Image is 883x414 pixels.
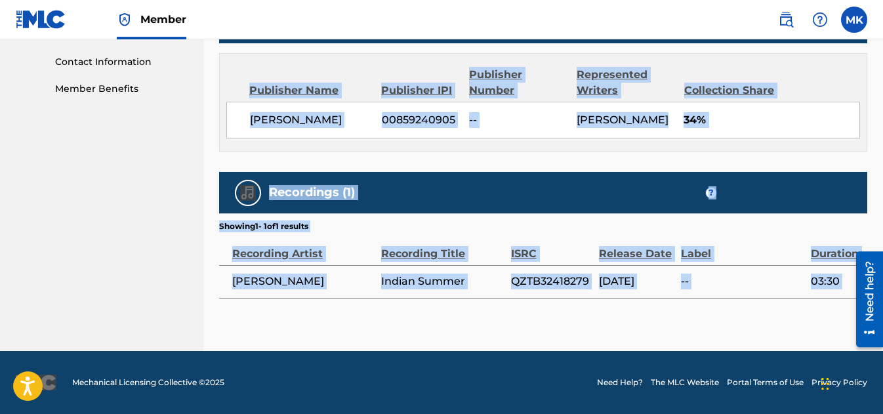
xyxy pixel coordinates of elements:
a: Privacy Policy [811,377,867,388]
img: Recordings [240,185,256,201]
span: 34% [684,112,859,128]
img: help [812,12,828,28]
iframe: Chat Widget [817,351,883,414]
div: Collection Share [684,83,776,98]
iframe: Resource Center [846,246,883,352]
span: -- [681,274,804,289]
span: Member [140,12,186,27]
img: search [778,12,794,28]
div: Publisher IPI [381,83,459,98]
a: The MLC Website [651,377,719,388]
a: Member Benefits [55,82,188,96]
span: [PERSON_NAME] [577,114,668,126]
div: Duration [811,232,861,262]
div: Recording Artist [232,232,375,262]
div: ISRC [511,232,592,262]
h5: Recordings (1) [269,185,355,200]
div: Publisher Name [249,83,371,98]
div: Help [807,7,833,33]
span: Mechanical Licensing Collective © 2025 [72,377,224,388]
p: Showing 1 - 1 of 1 results [219,220,308,232]
img: logo [16,375,56,390]
a: Contact Information [55,55,188,69]
span: [PERSON_NAME] [232,274,375,289]
div: Release Date [599,232,675,262]
span: Indian Summer [381,274,504,289]
span: -- [469,112,567,128]
div: User Menu [841,7,867,33]
span: QZTB32418279 [511,274,592,289]
span: [PERSON_NAME] [250,112,372,128]
span: ? [706,188,716,198]
div: Label [681,232,804,262]
a: Portal Terms of Use [727,377,804,388]
span: 00859240905 [382,112,459,128]
a: Need Help? [597,377,643,388]
img: MLC Logo [16,10,66,29]
div: Drag [821,364,829,404]
div: Recording Title [381,232,504,262]
span: 03:30 [811,274,861,289]
img: Top Rightsholder [117,12,133,28]
div: Represented Writers [577,67,674,98]
a: Public Search [773,7,799,33]
div: Publisher Number [469,67,567,98]
span: [DATE] [599,274,675,289]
